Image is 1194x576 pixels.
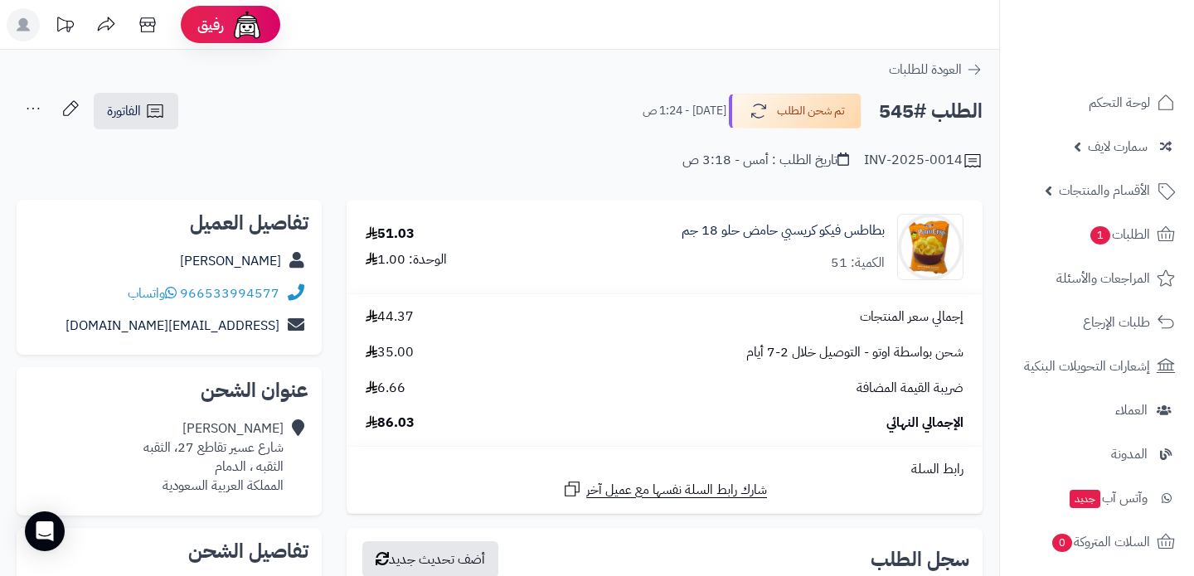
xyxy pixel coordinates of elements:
h2: تفاصيل العميل [30,213,308,233]
a: لوحة التحكم [1010,83,1184,123]
span: العودة للطلبات [889,60,962,80]
span: الطلبات [1089,223,1150,246]
span: شحن بواسطة اوتو - التوصيل خلال 2-7 أيام [746,343,963,362]
h3: سجل الطلب [871,549,969,569]
button: تم شحن الطلب [729,94,862,128]
span: السلات المتروكة [1051,530,1150,554]
a: تحديثات المنصة [44,8,85,46]
span: 0 [1052,534,1072,552]
span: ضريبة القيمة المضافة [857,379,963,398]
span: الإجمالي النهائي [886,414,963,433]
a: وآتس آبجديد [1010,478,1184,518]
a: الفاتورة [94,93,178,129]
a: واتساب [128,283,177,303]
span: 44.37 [366,307,414,327]
span: وآتس آب [1068,486,1148,510]
a: العودة للطلبات [889,60,983,80]
span: الفاتورة [107,101,141,121]
span: العملاء [1115,399,1148,422]
a: العملاء [1010,390,1184,430]
span: إجمالي سعر المنتجات [860,307,963,327]
a: المراجعات والأسئلة [1010,259,1184,298]
span: رفيق [197,15,224,35]
span: 6.66 [366,379,405,398]
div: Open Intercom Messenger [25,511,65,551]
h2: عنوان الشحن [30,380,308,400]
a: المدونة [1010,434,1184,474]
span: 1 [1090,226,1110,244]
span: الأقسام والمنتجات [1059,179,1150,202]
a: الطلبات1 [1010,215,1184,254]
div: 51.03 [366,225,415,244]
div: تاريخ الطلب : أمس - 3:18 ص [682,151,849,170]
div: [PERSON_NAME] شارع عسير تقاطع 27، الثقبه الثقبه ، الدمام المملكة العربية السعودية [143,419,284,495]
div: رابط السلة [353,460,976,479]
a: شارك رابط السلة نفسها مع عميل آخر [562,479,767,500]
img: ai-face.png [231,8,264,41]
small: [DATE] - 1:24 ص [643,103,726,119]
span: جديد [1070,490,1100,508]
div: الكمية: 51 [831,254,885,273]
h2: تفاصيل الشحن [30,541,308,561]
span: إشعارات التحويلات البنكية [1024,355,1150,378]
span: لوحة التحكم [1089,91,1150,114]
h2: الطلب #545 [879,94,983,128]
a: [PERSON_NAME] [180,251,281,271]
img: 1739377344-%D8%AA%D9%86%D8%B2%D9%8A%D9%84%20(90)-90x90.jpeg [898,214,963,280]
a: بطاطس فيكو كريسبي حامض حلو 18 جم [682,221,885,240]
span: المراجعات والأسئلة [1056,267,1150,290]
a: إشعارات التحويلات البنكية [1010,346,1184,386]
a: 966533994577 [180,283,279,303]
span: 86.03 [366,414,415,433]
span: شارك رابط السلة نفسها مع عميل آخر [586,481,767,500]
a: طلبات الإرجاع [1010,303,1184,342]
span: 35.00 [366,343,414,362]
a: السلات المتروكة0 [1010,522,1184,562]
span: سمارت لايف [1088,135,1148,158]
span: المدونة [1111,443,1148,466]
div: INV-2025-0014 [864,151,983,171]
img: logo-2.png [1081,46,1178,81]
div: الوحدة: 1.00 [366,250,447,269]
span: طلبات الإرجاع [1083,311,1150,334]
a: [EMAIL_ADDRESS][DOMAIN_NAME] [66,316,279,336]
